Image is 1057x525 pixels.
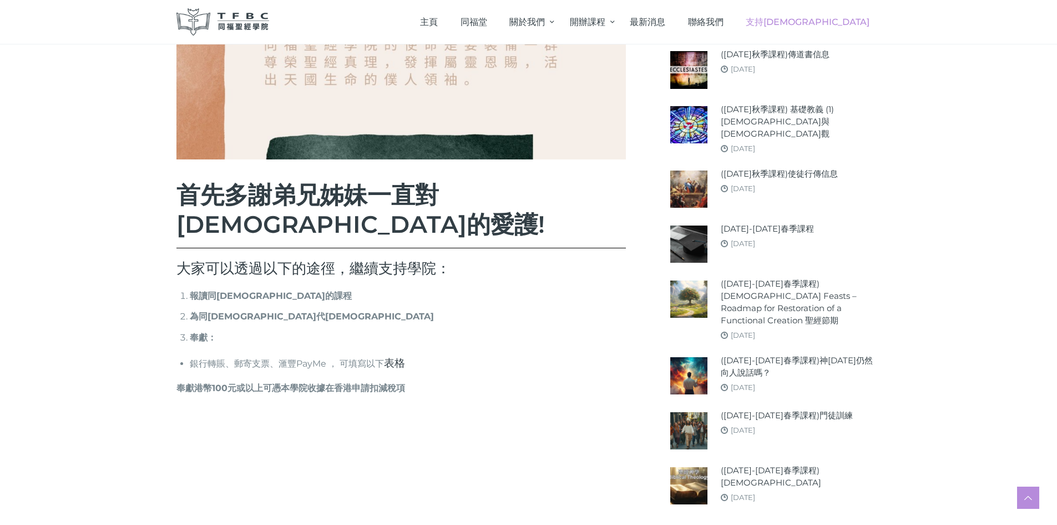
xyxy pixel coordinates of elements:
[190,354,626,372] li: 銀行轉賬、郵寄支票、滙豐
[670,171,707,208] img: (2025年秋季課程)使徒行傳信息
[721,409,853,422] a: ([DATE]-[DATE]春季課程)門徒訓練
[409,6,449,38] a: 主頁
[1017,487,1039,509] a: Scroll to top
[449,6,498,38] a: 同福堂
[190,291,352,301] strong: 報讀同[DEMOGRAPHIC_DATA]的課程
[670,51,707,88] img: (2025年秋季課程)傳道書信息
[731,144,755,153] a: [DATE]
[731,239,755,248] a: [DATE]
[176,8,270,36] img: 同福聖經學院 TFBC
[670,226,707,263] img: 2024-25年春季課程
[676,6,735,38] a: 聯絡我們
[558,6,618,38] a: 開辦課程
[735,6,881,38] a: 支持[DEMOGRAPHIC_DATA]
[731,64,755,73] a: [DATE]
[176,181,545,239] span: 首先多謝弟兄姊妹一直對[DEMOGRAPHIC_DATA]的愛護!
[630,17,665,27] span: 最新消息
[420,17,438,27] span: 主頁
[670,281,707,318] img: (2024-25年春季課程) Biblical Feasts – Roadmap for Restoration of a Functional Creation 聖經節期
[721,103,881,140] a: ([DATE]秋季課程) 基礎教義 (1) [DEMOGRAPHIC_DATA]與[DEMOGRAPHIC_DATA]觀
[176,383,254,393] strong: 奉獻港幣 元或以
[731,426,755,434] a: [DATE]
[176,259,626,277] h5: 大家可以透過以下的途徑，繼續支持學院：
[746,17,869,27] span: 支持[DEMOGRAPHIC_DATA]
[731,331,755,339] a: [DATE]
[731,184,755,193] a: [DATE]
[721,464,881,489] a: ([DATE]-[DATE]春季課程)[DEMOGRAPHIC_DATA]
[670,412,707,449] img: (2024-25年春季課程)門徒訓練
[212,383,227,393] span: 100
[509,17,545,27] span: 關於我們
[296,358,405,369] span: PayMe ， 可填寫以下
[190,311,434,322] strong: 為同[DEMOGRAPHIC_DATA]代[DEMOGRAPHIC_DATA]
[721,278,881,327] a: ([DATE]-[DATE]春季課程) [DEMOGRAPHIC_DATA] Feasts – Roadmap for Restoration of a Functional Creation ...
[721,48,830,61] a: ([DATE]秋季課程)傳道書信息
[254,383,334,393] strong: 上可憑本學院收據在
[498,6,558,38] a: 關於我們
[731,383,755,392] a: [DATE]
[570,17,605,27] span: 開辦課程
[688,17,724,27] span: 聯絡我們
[670,467,707,504] img: (2024-25年春季課程)聖經神學
[721,168,838,180] a: ([DATE]秋季課程)使徒行傳信息
[384,356,405,369] a: 表格
[731,493,755,502] a: [DATE]
[670,106,707,143] img: (2025年秋季課程) 基礎教義 (1) 聖靈觀與教會觀
[670,357,707,394] img: (2024-25年春季課程)神今天仍然向人說話嗎？
[721,223,814,235] a: [DATE]-[DATE]春季課程
[619,6,677,38] a: 最新消息
[461,17,487,27] span: 同福堂
[721,354,881,379] a: ([DATE]-[DATE]春季課程)神[DATE]仍然向人說話嗎？
[190,332,216,343] strong: 奉獻：
[334,383,405,393] strong: 香港申請扣減稅項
